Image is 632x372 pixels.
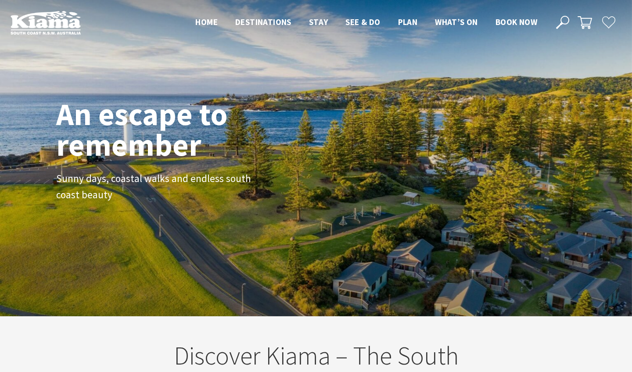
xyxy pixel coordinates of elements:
[11,11,81,35] img: Kiama Logo
[195,17,218,27] span: Home
[235,17,291,27] span: Destinations
[56,99,298,161] h1: An escape to remember
[187,15,546,30] nav: Main Menu
[345,17,380,27] span: See & Do
[398,17,418,27] span: Plan
[56,171,254,204] p: Sunny days, coastal walks and endless south coast beauty
[496,17,537,27] span: Book now
[309,17,328,27] span: Stay
[435,17,478,27] span: What’s On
